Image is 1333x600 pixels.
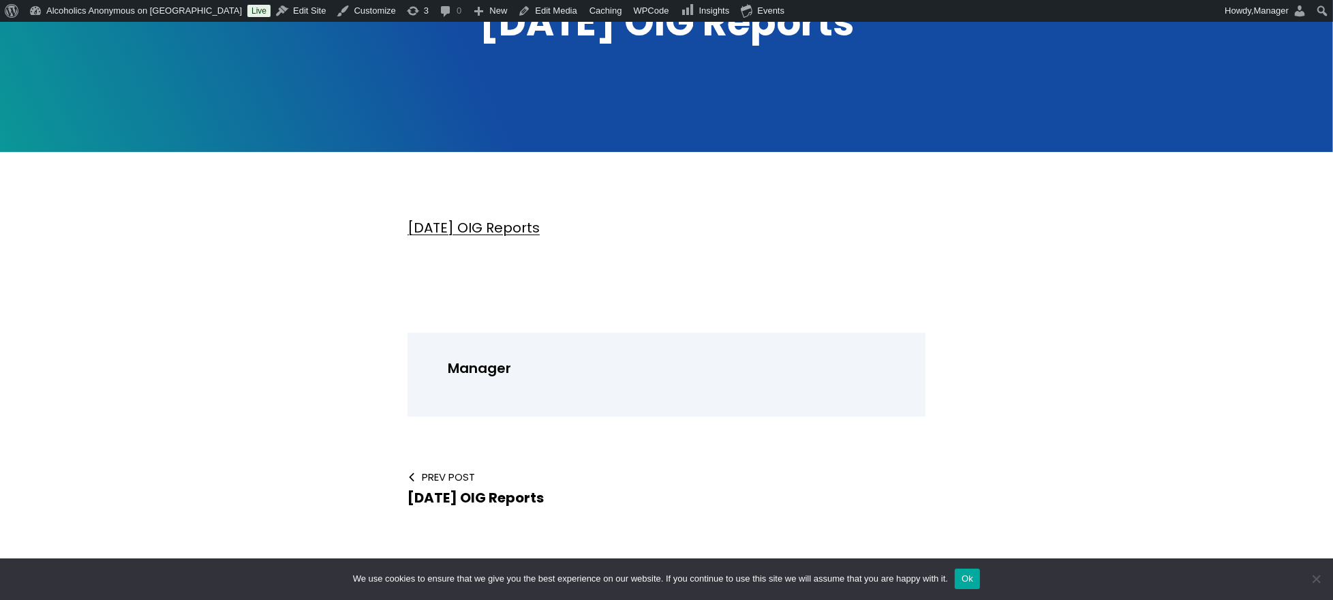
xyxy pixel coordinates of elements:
span: Prev Post [408,470,645,484]
span: [DATE] OIG Reports [408,488,544,507]
span: We use cookies to ensure that we give you the best experience on our website. If you continue to ... [353,572,948,586]
a: [DATE] OIG Reports [408,218,540,237]
a: Live [247,5,271,17]
span: Insights [699,5,730,16]
span: Manager [1254,5,1289,16]
button: Ok [955,569,980,589]
p: Manager [448,357,902,380]
a: Prev Post [DATE] OIG Reports [408,470,645,507]
span: No [1309,572,1323,586]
